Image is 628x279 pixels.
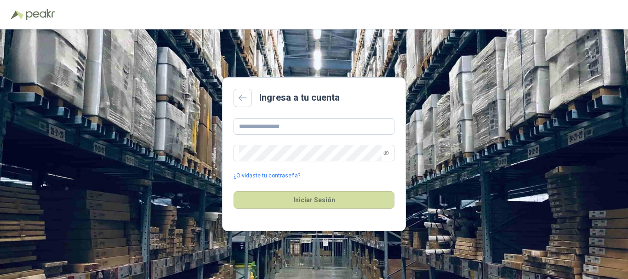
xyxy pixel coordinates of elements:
h2: Ingresa a tu cuenta [259,91,340,105]
img: Logo [11,10,24,19]
a: ¿Olvidaste tu contraseña? [234,171,300,180]
img: Peakr [26,9,55,20]
button: Iniciar Sesión [234,191,394,209]
span: eye-invisible [383,150,389,156]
